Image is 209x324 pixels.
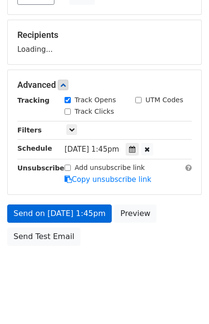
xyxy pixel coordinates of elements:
label: Add unsubscribe link [75,163,145,173]
h5: Recipients [17,30,192,40]
div: Loading... [17,30,192,55]
strong: Schedule [17,144,52,152]
label: UTM Codes [145,95,183,105]
strong: Unsubscribe [17,164,65,172]
a: Send Test Email [7,228,80,246]
span: [DATE] 1:45pm [65,145,119,154]
label: Track Clicks [75,107,114,117]
a: Send on [DATE] 1:45pm [7,204,112,223]
a: Copy unsubscribe link [65,175,151,184]
strong: Tracking [17,96,50,104]
iframe: Chat Widget [161,278,209,324]
strong: Filters [17,126,42,134]
a: Preview [114,204,157,223]
h5: Advanced [17,80,192,90]
label: Track Opens [75,95,116,105]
